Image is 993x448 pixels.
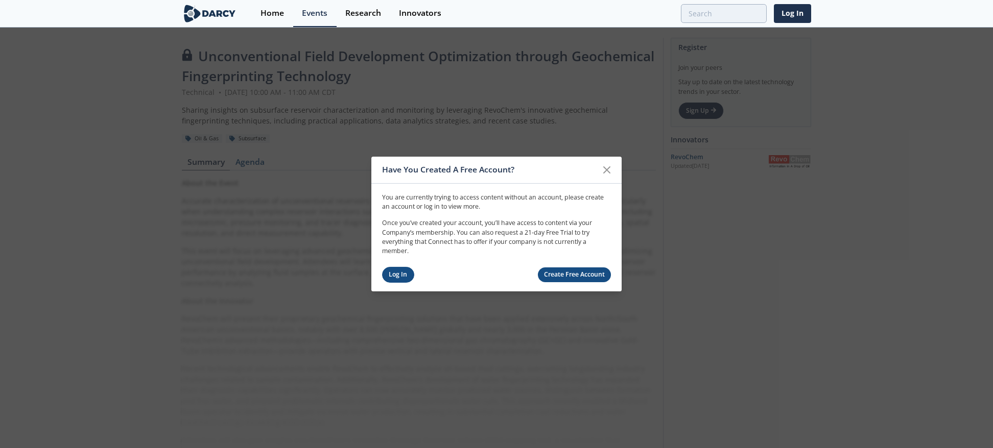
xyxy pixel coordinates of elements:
[345,9,381,17] div: Research
[681,4,767,23] input: Advanced Search
[261,9,284,17] div: Home
[382,192,611,211] p: You are currently trying to access content without an account, please create an account or log in...
[399,9,441,17] div: Innovators
[538,267,611,282] a: Create Free Account
[382,267,414,283] a: Log In
[774,4,811,23] a: Log In
[182,5,238,22] img: logo-wide.svg
[382,160,597,180] div: Have You Created A Free Account?
[302,9,327,17] div: Events
[382,218,611,256] p: Once you’ve created your account, you’ll have access to content via your Company’s membership. Yo...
